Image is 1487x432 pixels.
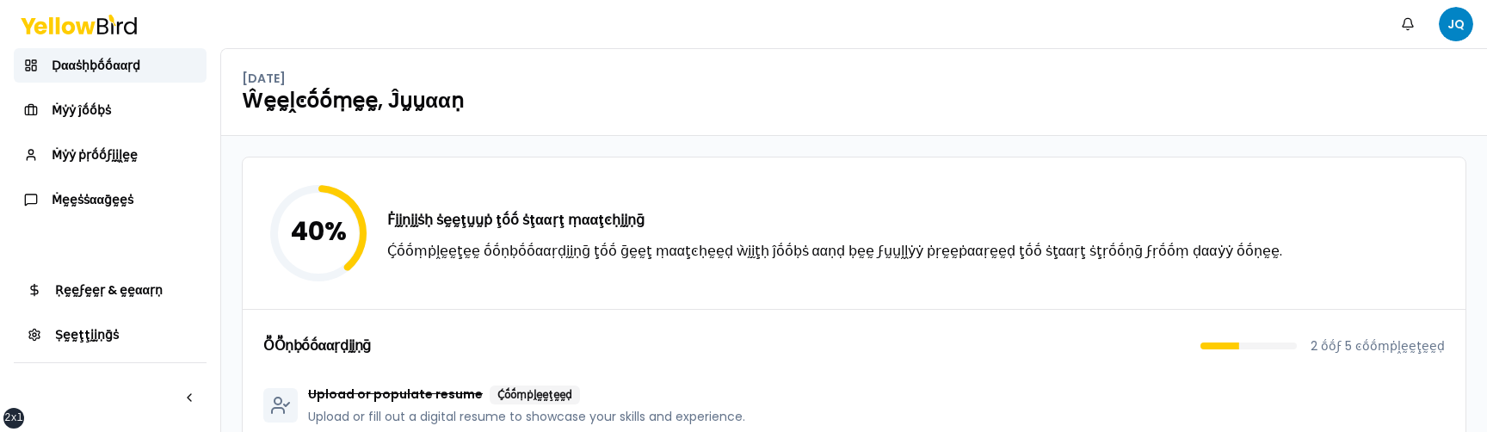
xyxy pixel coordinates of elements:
[387,241,1282,262] p: Ḉṓṓṃṗḽḛḛţḛḛ ṓṓṇḅṓṓααṛḍḭḭṇḡ ţṓṓ ḡḛḛţ ṃααţͼḥḛḛḍ ẁḭḭţḥ ĵṓṓḅṡ ααṇḍ ḅḛḛ ϝṵṵḽḽẏẏ ṗṛḛḛṗααṛḛḛḍ ţṓṓ ṡţααṛţ...
[308,386,745,404] p: Upload or populate resume
[55,326,119,343] span: Ṣḛḛţţḭḭṇḡṡ
[14,182,207,217] a: Ṁḛḛṡṡααḡḛḛṡ
[1311,337,1445,355] p: 2 ṓṓϝ 5 ͼṓṓṃṗḽḛḛţḛḛḍ
[14,273,207,307] a: Ṛḛḛϝḛḛṛ & ḛḛααṛṇ
[291,213,347,250] tspan: 40 %
[14,138,207,172] a: Ṁẏẏ ṗṛṓṓϝḭḭḽḛḛ
[490,386,580,404] div: Ḉṓṓṃṗḽḛḛţḛḛḍ
[52,102,111,119] span: Ṁẏẏ ĵṓṓḅṡ
[387,210,1282,231] h3: Ḟḭḭṇḭḭṡḥ ṡḛḛţṵṵṗ ţṓṓ ṡţααṛţ ṃααţͼḥḭḭṇḡ
[52,146,138,164] span: Ṁẏẏ ṗṛṓṓϝḭḭḽḛḛ
[1439,7,1473,41] span: JQ
[52,57,140,74] span: Ḍααṡḥḅṓṓααṛḍ
[242,70,286,87] p: [DATE]
[4,411,23,425] div: 2xl
[52,191,133,208] span: Ṁḛḛṡṡααḡḛḛṡ
[14,93,207,127] a: Ṁẏẏ ĵṓṓḅṡ
[55,281,163,299] span: Ṛḛḛϝḛḛṛ & ḛḛααṛṇ
[263,339,371,353] h3: ṎṎṇḅṓṓααṛḍḭḭṇḡ
[14,48,207,83] a: Ḍααṡḥḅṓṓααṛḍ
[14,318,207,352] a: Ṣḛḛţţḭḭṇḡṡ
[242,87,1466,114] h1: Ŵḛḛḽͼṓṓṃḛḛ, Ĵṵṵααṇ
[308,408,745,425] p: Upload or fill out a digital resume to showcase your skills and experience.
